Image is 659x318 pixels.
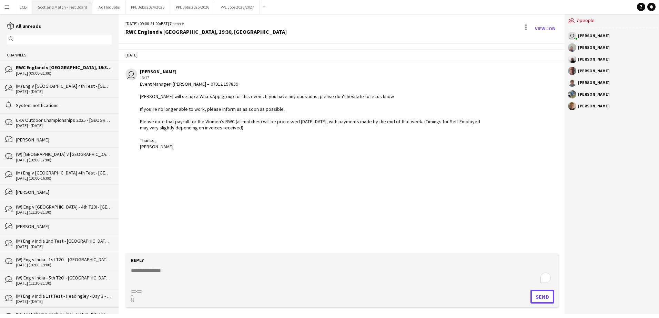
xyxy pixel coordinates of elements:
[125,29,287,35] div: RWC England v [GEOGRAPHIC_DATA], 19:30, [GEOGRAPHIC_DATA]
[16,89,112,94] div: [DATE] - [DATE]
[578,34,610,38] div: [PERSON_NAME]
[16,123,112,128] div: [DATE] - [DATE]
[16,189,112,195] div: [PERSON_NAME]
[215,0,260,14] button: PPL Jobs 2026/2027
[16,263,112,267] div: [DATE] (10:00-19:00)
[14,0,32,14] button: ECB
[7,23,41,29] a: All unreads
[578,104,610,108] div: [PERSON_NAME]
[125,0,170,14] button: PPL Jobs 2024/2025
[130,267,553,285] textarea: To enrich screen reader interactions, please activate Accessibility in Grammarly extension settings
[16,176,112,181] div: [DATE] (10:00-16:00)
[16,223,112,230] div: [PERSON_NAME]
[16,275,112,281] div: (W) Eng v India - 5th T20I - [GEOGRAPHIC_DATA] - 18:35
[578,57,610,61] div: [PERSON_NAME]
[16,210,112,215] div: [DATE] (11:30-21:30)
[578,45,610,50] div: [PERSON_NAME]
[16,151,112,157] div: (W) [GEOGRAPHIC_DATA] v [GEOGRAPHIC_DATA] - [PERSON_NAME] [PERSON_NAME] - 15:00
[32,0,93,14] button: Scotland Match - Test Board
[16,311,112,317] div: ICC Test Championship Final - Setup, ICC Test Championship Final
[532,23,558,34] a: View Job
[16,83,112,89] div: (M) Eng v [GEOGRAPHIC_DATA] 4th Test - [GEOGRAPHIC_DATA] - Day 1 - 11:00, (M) Eng v India 4th Tes...
[568,14,658,28] div: 7 people
[16,293,112,299] div: (M) Eng v India 1st Test - Headingley - Day 3 - 11:00, (M) Eng v India 1st Test - [GEOGRAPHIC_DAT...
[16,71,112,76] div: [DATE] (09:00-21:00)
[125,21,287,27] div: [DATE] (09:00-21:00) | 7 people
[140,75,482,81] div: 13:17
[16,117,112,123] div: UKA Outdoor Championships 2025 - [GEOGRAPHIC_DATA] - [GEOGRAPHIC_DATA], [GEOGRAPHIC_DATA] Outdoor...
[16,204,112,210] div: (W) Eng v [GEOGRAPHIC_DATA] - 4th T20I - [GEOGRAPHIC_DATA] - 18:30
[140,81,482,150] div: Event Manager: [PERSON_NAME] – 07912 157859 [PERSON_NAME] will set up a WhatsApp group for this e...
[578,81,610,85] div: [PERSON_NAME]
[16,158,112,162] div: [DATE] (10:00-17:00)
[161,21,168,26] span: BST
[16,64,112,71] div: RWC England v [GEOGRAPHIC_DATA], 19:30, [GEOGRAPHIC_DATA]
[16,137,112,143] div: [PERSON_NAME]
[16,238,112,244] div: (M) Eng v India 2nd Test - [GEOGRAPHIC_DATA] - Day 1 -11:00 , (M) Eng v India 2nd Test - [GEOGRAP...
[16,102,112,108] div: System notifications
[131,257,144,263] label: Reply
[578,92,610,96] div: [PERSON_NAME]
[16,170,112,176] div: (M) Eng v [GEOGRAPHIC_DATA] 4th Test - [GEOGRAPHIC_DATA] -
[93,0,125,14] button: Ad Hoc Jobs
[170,0,215,14] button: PPL Jobs 2025/2026
[16,281,112,286] div: [DATE] (11:30-21:30)
[16,256,112,263] div: (W) Eng v India - 1st T20I - [GEOGRAPHIC_DATA] - 14:30
[16,244,112,249] div: [DATE] - [DATE]
[16,299,112,304] div: [DATE] - [DATE]
[140,68,482,75] div: [PERSON_NAME]
[119,49,565,61] div: [DATE]
[530,290,554,304] button: Send
[578,69,610,73] div: [PERSON_NAME]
